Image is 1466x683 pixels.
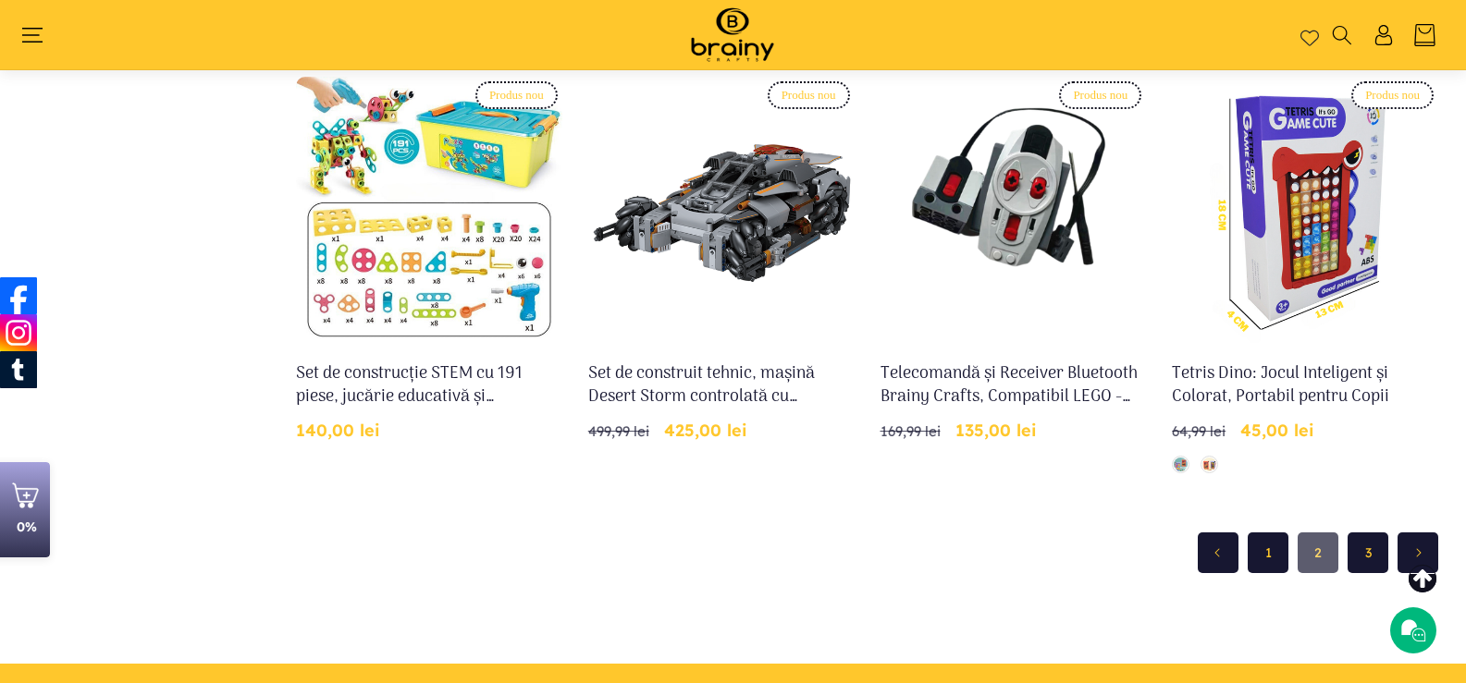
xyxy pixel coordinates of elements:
nav: Paginare [296,532,1438,573]
img: Chat icon [1399,616,1427,644]
a: Pagina 3 [1348,532,1388,573]
summary: Meniu [30,25,53,45]
a: Set de construcție STEM cu 191 piese, jucărie educativă și interactivă cu șuruburi și bormașină, ... [296,362,562,409]
a: Tetris Dino: Jocul Inteligent și Colorat, Portabil pentru Copii [1172,362,1438,409]
a: Pagina precedentă [1198,532,1238,573]
a: Wishlist page link [1300,26,1319,44]
img: Brainy Crafts [672,5,793,65]
a: Pagina următoare [1398,532,1438,573]
a: Pagina 2 [1298,532,1338,573]
a: Telecomandă și Receiver Bluetooth Brainy Crafts, Compatibil LEGO - Control și Programare prin Apl... [881,362,1147,409]
summary: Căutați [1330,25,1353,45]
a: Set de construit tehnic, mașină Desert Storm controlată cu telecomandă și aplicație, Mould King 1... [588,362,855,409]
a: Pagina 1 [1248,532,1288,573]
